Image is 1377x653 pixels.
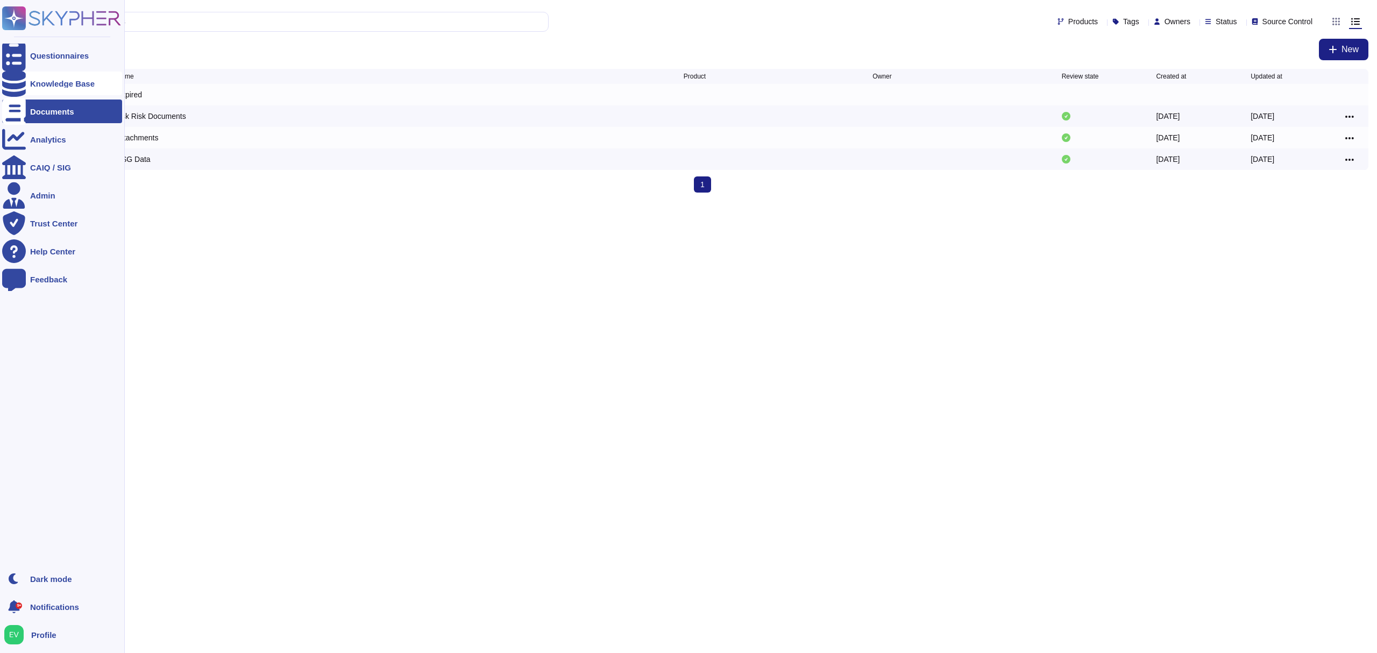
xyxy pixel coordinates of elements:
[684,73,706,80] span: Product
[1262,18,1312,25] span: Source Control
[2,623,31,647] button: user
[2,211,122,235] a: Trust Center
[1251,132,1274,143] div: [DATE]
[4,625,24,644] img: user
[1216,18,1237,25] span: Status
[1251,111,1274,122] div: [DATE]
[1123,18,1139,25] span: Tags
[30,80,95,88] div: Knowledge Base
[1165,18,1190,25] span: Owners
[117,89,142,100] div: Expired
[117,111,186,122] div: Ask Risk Documents
[42,12,548,31] input: Search by keywords
[2,183,122,207] a: Admin
[1251,154,1274,165] div: [DATE]
[1156,154,1180,165] div: [DATE]
[1251,73,1282,80] span: Updated at
[1156,132,1180,143] div: [DATE]
[2,127,122,151] a: Analytics
[30,603,79,611] span: Notifications
[30,219,77,228] div: Trust Center
[30,164,71,172] div: CAIQ / SIG
[1341,45,1359,54] span: New
[694,176,711,193] span: 1
[1156,73,1186,80] span: Created at
[30,275,67,283] div: Feedback
[1068,18,1098,25] span: Products
[30,575,72,583] div: Dark mode
[2,239,122,263] a: Help Center
[2,100,122,123] a: Documents
[31,631,56,639] span: Profile
[30,247,75,255] div: Help Center
[30,191,55,200] div: Admin
[1319,39,1368,60] button: New
[1156,111,1180,122] div: [DATE]
[117,154,151,165] div: ESG Data
[30,108,74,116] div: Documents
[872,73,891,80] span: Owner
[117,132,159,143] div: Attachments
[30,52,89,60] div: Questionnaires
[30,136,66,144] div: Analytics
[2,72,122,95] a: Knowledge Base
[2,44,122,67] a: Questionnaires
[1062,73,1099,80] span: Review state
[2,155,122,179] a: CAIQ / SIG
[16,602,22,609] div: 9+
[117,73,134,80] span: Name
[2,267,122,291] a: Feedback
